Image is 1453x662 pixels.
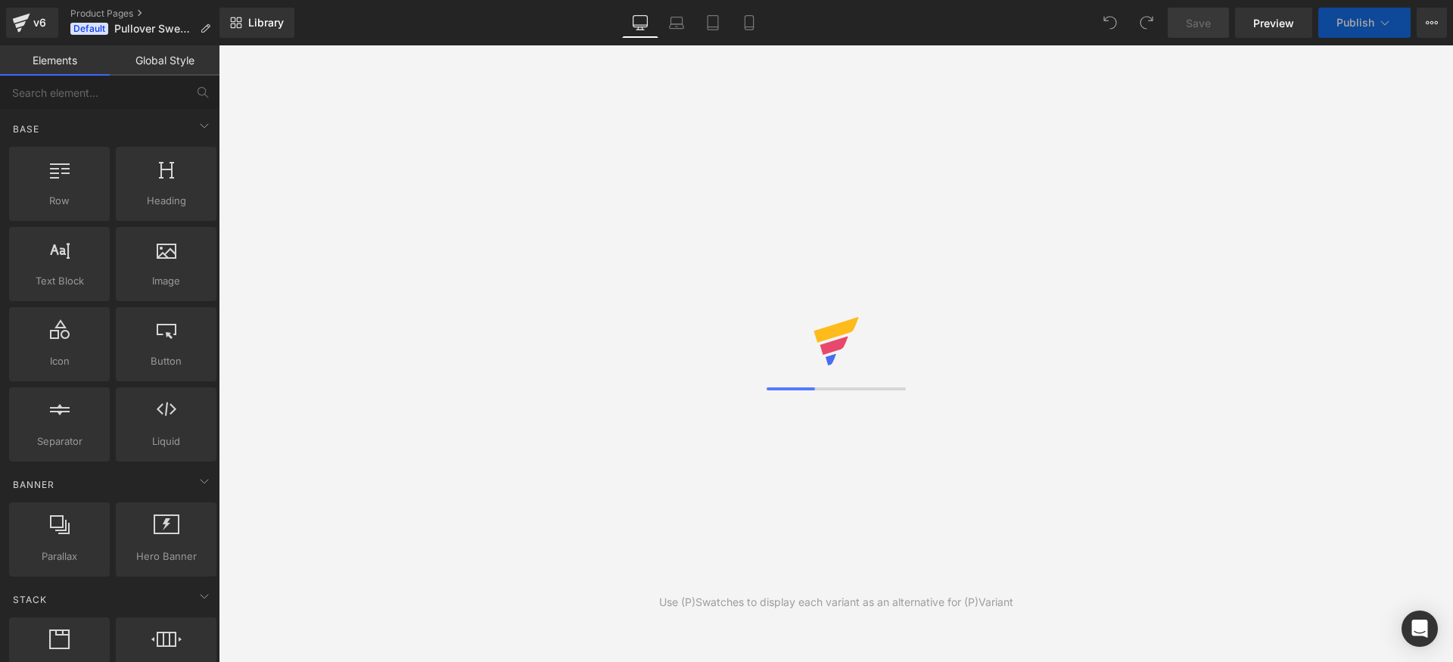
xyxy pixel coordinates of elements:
a: v6 [6,8,58,38]
a: Preview [1235,8,1312,38]
span: Default [70,23,108,35]
span: Banner [11,477,56,492]
span: Button [120,353,212,369]
span: Pullover Sweater [114,23,194,35]
span: Parallax [14,549,105,564]
a: Global Style [110,45,219,76]
a: Desktop [622,8,658,38]
span: Library [248,16,284,30]
span: Preview [1253,15,1294,31]
button: More [1417,8,1447,38]
span: Stack [11,592,48,607]
a: Product Pages [70,8,222,20]
span: Heading [120,193,212,209]
div: Open Intercom Messenger [1402,611,1438,647]
span: Publish [1336,17,1374,29]
a: Laptop [658,8,695,38]
span: Hero Banner [120,549,212,564]
div: v6 [30,13,49,33]
span: Image [120,273,212,289]
span: Save [1186,15,1211,31]
span: Text Block [14,273,105,289]
a: Tablet [695,8,731,38]
span: Base [11,122,41,136]
span: Liquid [120,434,212,449]
button: Publish [1318,8,1411,38]
a: New Library [219,8,294,38]
span: Row [14,193,105,209]
button: Undo [1095,8,1125,38]
div: Use (P)Swatches to display each variant as an alternative for (P)Variant [659,594,1013,611]
span: Icon [14,353,105,369]
span: Separator [14,434,105,449]
a: Mobile [731,8,767,38]
button: Redo [1131,8,1162,38]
